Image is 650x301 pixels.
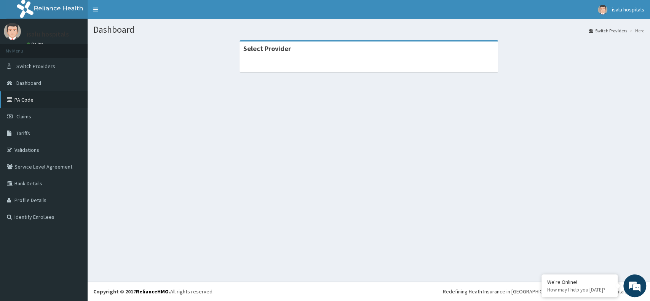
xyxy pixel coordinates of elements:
[628,27,644,34] li: Here
[589,27,627,34] a: Switch Providers
[27,41,45,47] a: Online
[443,288,644,295] div: Redefining Heath Insurance in [GEOGRAPHIC_DATA] using Telemedicine and Data Science!
[4,23,21,40] img: User Image
[27,31,69,38] p: isalu hospitals
[16,63,55,70] span: Switch Providers
[136,288,169,295] a: RelianceHMO
[243,44,291,53] strong: Select Provider
[93,288,170,295] strong: Copyright © 2017 .
[16,130,30,137] span: Tariffs
[598,5,607,14] img: User Image
[88,282,650,301] footer: All rights reserved.
[93,25,644,35] h1: Dashboard
[612,6,644,13] span: isalu hospitals
[547,279,612,285] div: We're Online!
[547,287,612,293] p: How may I help you today?
[16,113,31,120] span: Claims
[16,80,41,86] span: Dashboard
